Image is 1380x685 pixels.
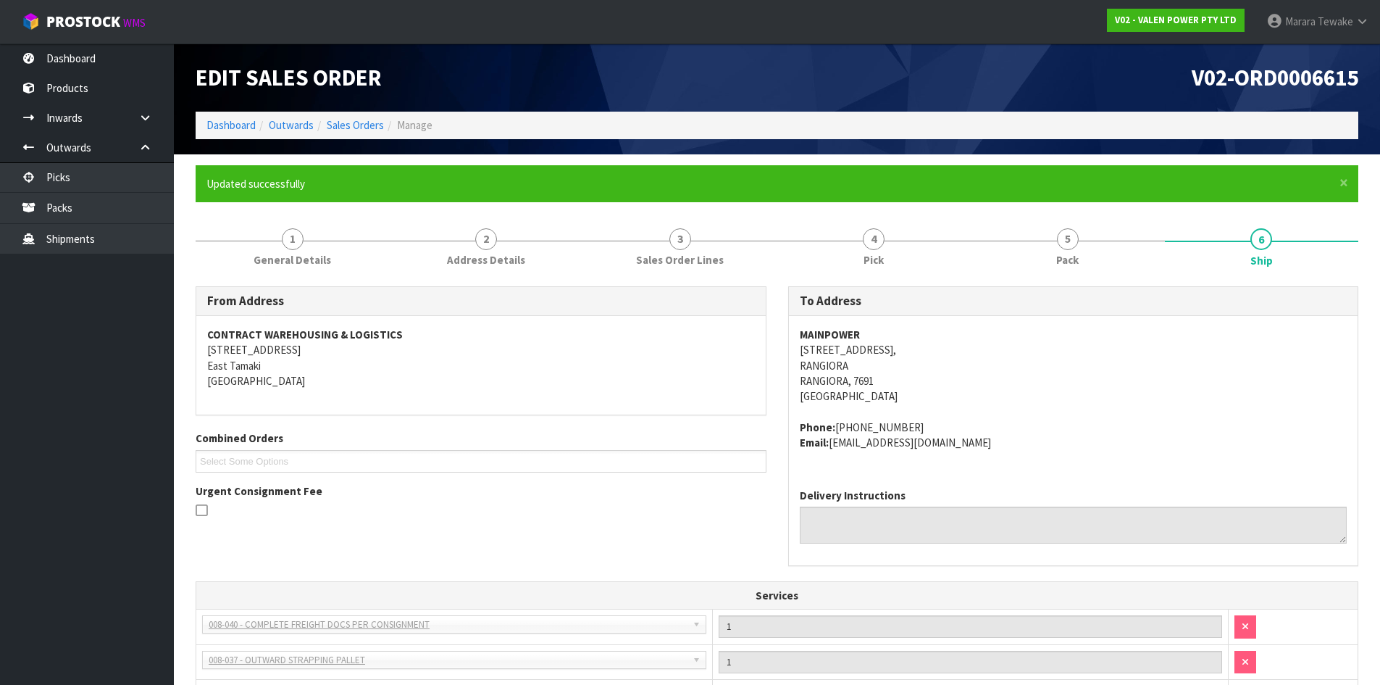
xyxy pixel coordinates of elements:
strong: V02 - VALEN POWER PTY LTD [1115,14,1237,26]
a: Dashboard [206,118,256,132]
span: Ship [1250,253,1273,268]
strong: MAINPOWER [800,328,860,341]
span: Updated successfully [206,177,305,191]
span: 1 [282,228,304,250]
span: Marara [1285,14,1316,28]
label: Urgent Consignment Fee [196,483,322,499]
strong: CONTRACT WAREHOUSING & LOGISTICS [207,328,403,341]
span: Manage [397,118,432,132]
span: 008-040 - COMPLETE FREIGHT DOCS PER CONSIGNMENT [209,616,687,634]
th: Services [196,582,1358,610]
span: V02-ORD0006615 [1192,63,1358,92]
img: cube-alt.png [22,12,40,30]
h3: To Address [800,294,1347,308]
a: Outwards [269,118,314,132]
a: V02 - VALEN POWER PTY LTD [1107,9,1245,32]
span: × [1339,173,1348,193]
strong: email [800,436,829,449]
address: [STREET_ADDRESS] East Tamaki [GEOGRAPHIC_DATA] [207,327,755,389]
span: General Details [254,252,331,267]
span: 5 [1057,228,1079,250]
label: Delivery Instructions [800,488,906,503]
span: Edit Sales Order [196,63,382,92]
span: 6 [1250,228,1272,250]
span: 4 [863,228,885,250]
span: 3 [669,228,691,250]
span: 008-037 - OUTWARD STRAPPING PALLET [209,652,687,669]
a: Sales Orders [327,118,384,132]
address: [PHONE_NUMBER] [EMAIL_ADDRESS][DOMAIN_NAME] [800,420,1347,451]
address: [STREET_ADDRESS], RANGIORA RANGIORA, 7691 [GEOGRAPHIC_DATA] [800,327,1347,404]
label: Combined Orders [196,431,283,446]
span: Pick [863,252,884,267]
span: ProStock [46,12,120,31]
span: Address Details [447,252,525,267]
span: Pack [1056,252,1079,267]
span: Sales Order Lines [636,252,724,267]
small: WMS [123,16,146,30]
span: 2 [475,228,497,250]
strong: phone [800,420,835,434]
span: Tewake [1318,14,1353,28]
h3: From Address [207,294,755,308]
